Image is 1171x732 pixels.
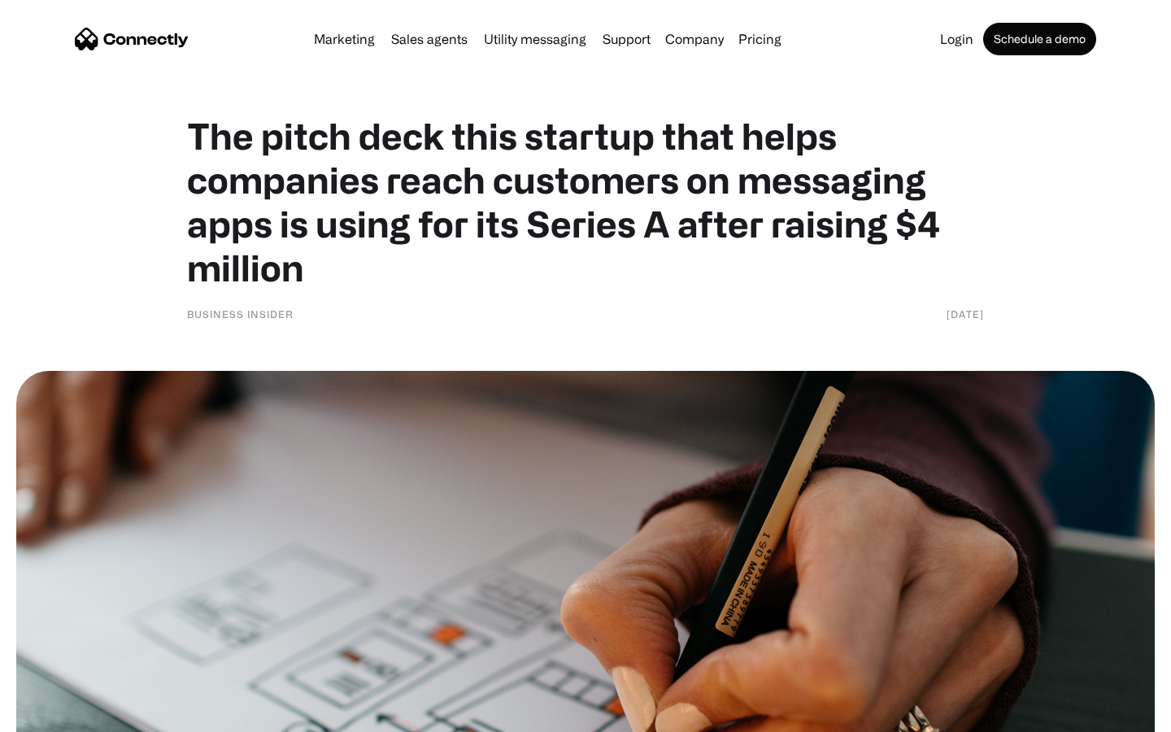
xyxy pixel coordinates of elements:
[983,23,1096,55] a: Schedule a demo
[665,28,724,50] div: Company
[732,33,788,46] a: Pricing
[477,33,593,46] a: Utility messaging
[16,704,98,726] aside: Language selected: English
[187,114,984,290] h1: The pitch deck this startup that helps companies reach customers on messaging apps is using for i...
[307,33,381,46] a: Marketing
[385,33,474,46] a: Sales agents
[947,306,984,322] div: [DATE]
[934,33,980,46] a: Login
[187,306,294,322] div: Business Insider
[596,33,657,46] a: Support
[33,704,98,726] ul: Language list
